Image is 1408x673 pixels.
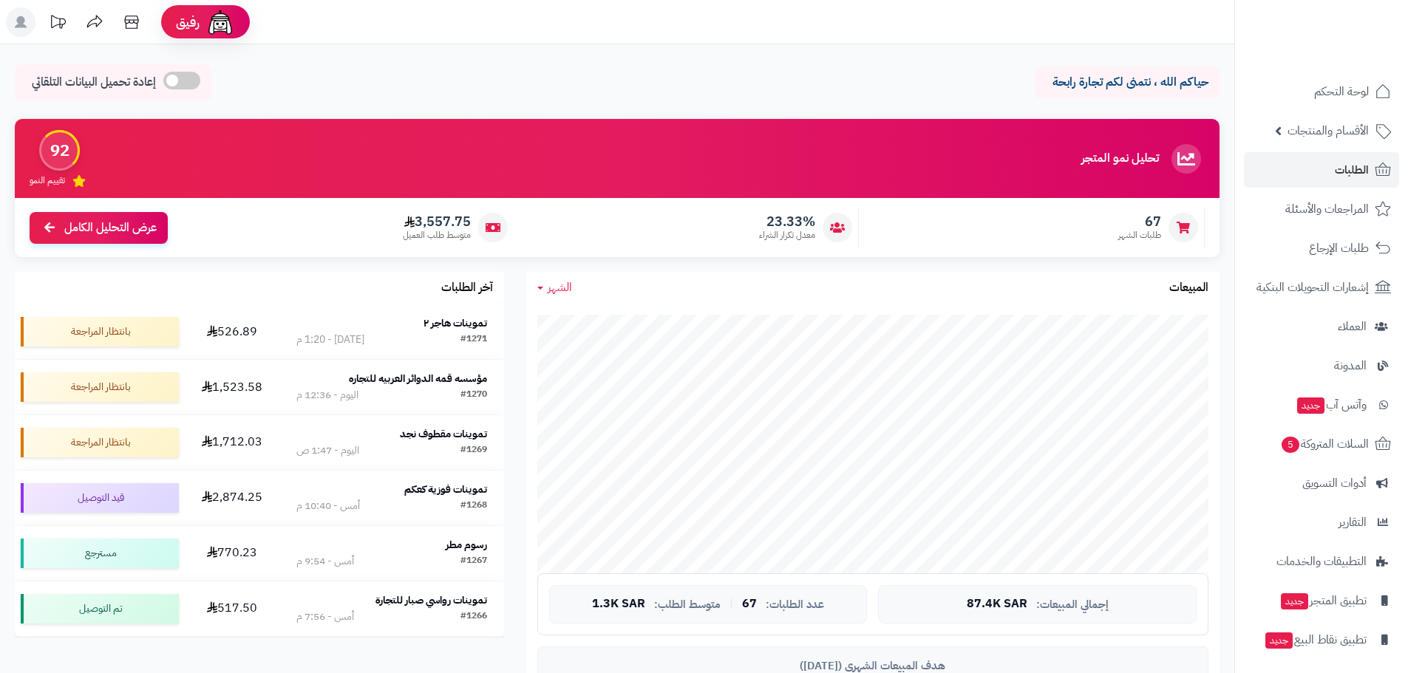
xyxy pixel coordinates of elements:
[1169,281,1208,295] h3: المبيعات
[460,554,487,569] div: #1267
[1244,426,1399,462] a: السلات المتروكة5
[30,212,168,244] a: عرض التحليل الكامل
[21,317,179,346] div: بانتظار المراجعة
[1244,309,1399,344] a: العملاء
[403,229,471,242] span: متوسط طلب العميل
[1280,434,1369,454] span: السلات المتروكة
[1244,583,1399,618] a: تطبيق المتجرجديد
[349,371,487,386] strong: مؤسسه قمه الدوائر العربيه للتجاره
[64,219,157,236] span: عرض التحليل الكامل
[1244,544,1399,579] a: التطبيقات والخدمات
[729,598,733,609] span: |
[185,471,279,525] td: 2,874.25
[296,388,358,403] div: اليوم - 12:36 م
[1244,387,1399,423] a: وآتس آبجديد
[1244,191,1399,227] a: المراجعات والأسئلة
[185,526,279,581] td: 770.23
[1288,120,1369,141] span: الأقسام والمنتجات
[1309,238,1369,259] span: طلبات الإرجاع
[1244,270,1399,305] a: إشعارات التحويلات البنكية
[1282,437,1299,453] span: 5
[21,539,179,568] div: مسترجع
[296,332,364,347] div: [DATE] - 1:20 م
[1256,277,1369,298] span: إشعارات التحويلات البنكية
[30,174,65,187] span: تقييم النمو
[742,598,757,611] span: 67
[1335,160,1369,180] span: الطلبات
[1276,551,1367,572] span: التطبيقات والخدمات
[1244,230,1399,266] a: طلبات الإرجاع
[375,592,487,608] strong: تموينات رواسي صبار للتجارة
[441,281,493,295] h3: آخر الطلبات
[460,499,487,513] div: #1268
[967,598,1027,611] span: 87.4K SAR
[759,229,815,242] span: معدل تكرار الشراء
[21,483,179,513] div: قيد التوصيل
[759,213,815,230] span: 23.33%
[1244,152,1399,188] a: الطلبات
[537,279,572,296] a: الشهر
[1265,632,1293,649] span: جديد
[548,279,572,296] span: الشهر
[424,315,487,331] strong: تموينات هاجر ٢
[205,7,235,37] img: ai-face.png
[1264,629,1367,650] span: تطبيق نقاط البيع
[1118,229,1161,242] span: طلبات الشهر
[21,594,179,624] div: تم التوصيل
[1118,213,1161,230] span: 67
[404,482,487,497] strong: تموينات فوزية كعكم
[460,609,487,624] div: #1266
[403,213,471,230] span: 3,557.75
[176,13,200,31] span: رفيق
[21,372,179,402] div: بانتظار المراجعة
[460,332,487,347] div: #1271
[185,415,279,470] td: 1,712.03
[21,428,179,457] div: بانتظار المراجعة
[1338,316,1367,337] span: العملاء
[654,598,721,611] span: متوسط الطلب:
[400,426,487,442] strong: تموينات مقطوف نجد
[446,537,487,553] strong: رسوم مطر
[1307,39,1394,70] img: logo-2.png
[296,554,354,569] div: أمس - 9:54 م
[39,7,76,41] a: تحديثات المنصة
[1339,512,1367,533] span: التقارير
[296,499,360,513] div: أمس - 10:40 م
[32,74,156,91] span: إعادة تحميل البيانات التلقائي
[1046,74,1208,91] p: حياكم الله ، نتمنى لكم تجارة رابحة
[1285,199,1369,219] span: المراجعات والأسئلة
[185,360,279,414] td: 1,523.58
[460,388,487,403] div: #1270
[185,304,279,359] td: 526.89
[1296,394,1367,415] span: وآتس آب
[460,443,487,458] div: #1269
[1279,590,1367,611] span: تطبيق المتجر
[1297,397,1324,414] span: جديد
[296,609,354,624] div: أمس - 7:56 م
[1281,593,1308,609] span: جديد
[296,443,359,458] div: اليوم - 1:47 ص
[1081,152,1159,165] h3: تحليل نمو المتجر
[1302,473,1367,493] span: أدوات التسويق
[1244,348,1399,383] a: المدونة
[1036,598,1109,611] span: إجمالي المبيعات:
[1244,505,1399,540] a: التقارير
[185,581,279,636] td: 517.50
[1244,465,1399,501] a: أدوات التسويق
[1244,74,1399,109] a: لوحة التحكم
[1244,622,1399,657] a: تطبيق نقاط البيعجديد
[1314,81,1369,102] span: لوحة التحكم
[1334,355,1367,376] span: المدونة
[592,598,645,611] span: 1.3K SAR
[766,598,824,611] span: عدد الطلبات:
